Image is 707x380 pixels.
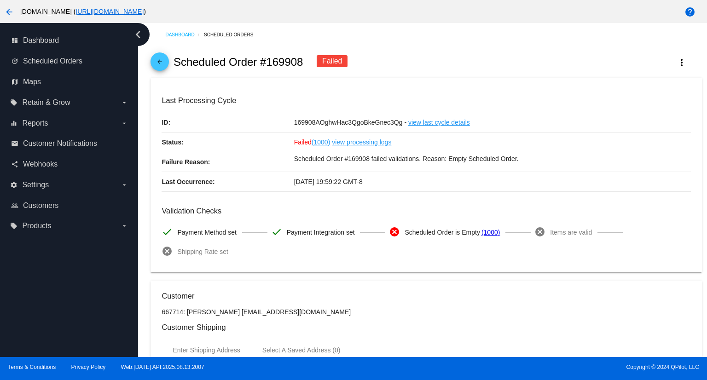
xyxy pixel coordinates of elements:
[173,346,240,354] div: Enter Shipping Address
[75,8,144,15] a: [URL][DOMAIN_NAME]
[162,323,690,332] h3: Customer Shipping
[162,226,173,237] mat-icon: check
[10,222,17,230] i: local_offer
[23,78,41,86] span: Maps
[4,6,15,17] mat-icon: arrow_back
[684,6,695,17] mat-icon: help
[121,364,204,370] a: Web:[DATE] API:2025.08.13.2007
[177,223,236,242] span: Payment Method set
[271,226,282,237] mat-icon: check
[294,178,363,185] span: [DATE] 19:59:22 GMT-8
[11,54,128,69] a: update Scheduled Orders
[177,242,228,261] span: Shipping Rate set
[11,37,18,44] i: dashboard
[389,226,400,237] mat-icon: cancel
[22,98,70,107] span: Retain & Grow
[332,132,391,152] a: view processing logs
[676,57,687,68] mat-icon: more_vert
[23,36,59,45] span: Dashboard
[20,8,146,15] span: [DOMAIN_NAME] ( )
[121,120,128,127] i: arrow_drop_down
[294,138,330,146] span: Failed
[23,57,82,65] span: Scheduled Orders
[71,364,106,370] a: Privacy Policy
[162,292,690,300] h3: Customer
[262,346,341,354] div: Select A Saved Address (0)
[11,75,128,89] a: map Maps
[312,132,330,152] a: (1000)
[294,119,406,126] span: 169908AOghwHac3QgoBkeGnec3Qg -
[162,308,690,316] p: 667714: [PERSON_NAME] [EMAIL_ADDRESS][DOMAIN_NAME]
[405,223,480,242] span: Scheduled Order is Empty
[23,202,58,210] span: Customers
[534,226,545,237] mat-icon: cancel
[204,28,261,42] a: Scheduled Orders
[11,202,18,209] i: people_outline
[165,28,204,42] a: Dashboard
[11,78,18,86] i: map
[121,222,128,230] i: arrow_drop_down
[162,246,173,257] mat-icon: cancel
[162,113,294,132] p: ID:
[23,139,97,148] span: Customer Notifications
[287,223,355,242] span: Payment Integration set
[11,33,128,48] a: dashboard Dashboard
[294,152,691,165] p: Scheduled Order #169908 failed validations. Reason: Empty Scheduled Order.
[550,223,592,242] span: Items are valid
[8,364,56,370] a: Terms & Conditions
[23,160,58,168] span: Webhooks
[361,364,699,370] span: Copyright © 2024 QPilot, LLC
[11,198,128,213] a: people_outline Customers
[162,132,294,152] p: Status:
[22,181,49,189] span: Settings
[317,55,348,67] div: Failed
[162,96,690,105] h3: Last Processing Cycle
[10,120,17,127] i: equalizer
[11,161,18,168] i: share
[10,99,17,106] i: local_offer
[162,172,294,191] p: Last Occurrence:
[121,99,128,106] i: arrow_drop_down
[11,58,18,65] i: update
[11,140,18,147] i: email
[174,56,303,69] h2: Scheduled Order #169908
[481,223,500,242] a: (1000)
[22,222,51,230] span: Products
[154,58,165,69] mat-icon: arrow_back
[131,27,145,42] i: chevron_left
[11,136,128,151] a: email Customer Notifications
[22,119,48,127] span: Reports
[11,157,128,172] a: share Webhooks
[162,207,690,215] h3: Validation Checks
[10,181,17,189] i: settings
[162,152,294,172] p: Failure Reason:
[408,113,470,132] a: view last cycle details
[121,181,128,189] i: arrow_drop_down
